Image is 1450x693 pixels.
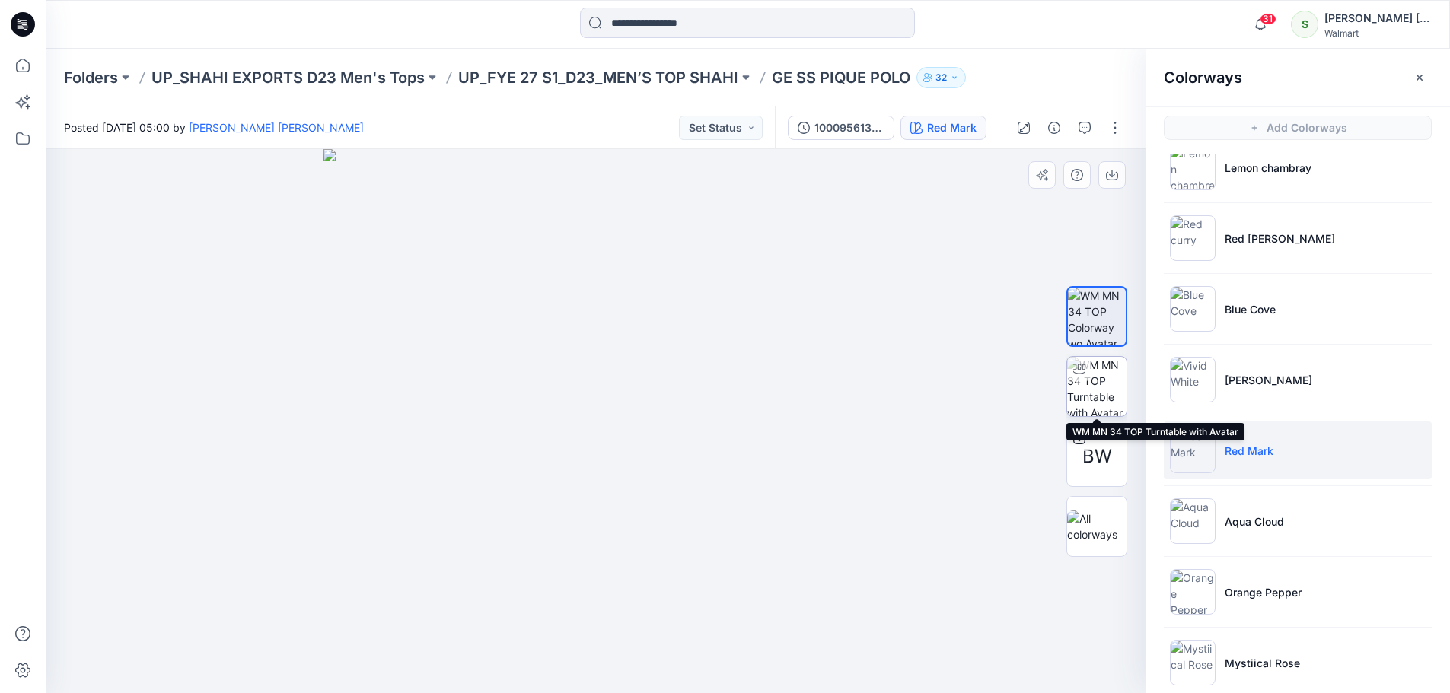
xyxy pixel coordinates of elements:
[1042,116,1066,140] button: Details
[1225,230,1335,246] p: Red [PERSON_NAME]
[1225,372,1312,388] p: [PERSON_NAME]
[814,119,884,136] div: 100095613_ADM_PIQUE POLO
[916,67,966,88] button: 32
[1225,443,1273,459] p: Red Mark
[1170,498,1216,544] img: Aqua Cloud
[1225,301,1276,317] p: Blue Cove
[189,121,364,134] a: [PERSON_NAME] ​[PERSON_NAME]
[935,69,947,86] p: 32
[1164,68,1242,87] h2: Colorways
[64,119,364,135] span: Posted [DATE] 05:00 by
[1324,27,1431,39] div: Walmart
[1291,11,1318,38] div: S​
[1260,13,1276,25] span: 31
[64,67,118,88] a: Folders
[1225,513,1284,529] p: Aqua Cloud
[1170,569,1216,615] img: Orange Pepper
[1170,145,1216,190] img: Lemon chambray
[900,116,986,140] button: Red Mark
[1324,9,1431,27] div: [PERSON_NAME] ​[PERSON_NAME]
[1082,443,1112,470] span: BW
[772,67,910,88] p: GE SS PIQUE POLO
[1170,640,1216,685] img: Mystiical Rose
[1225,655,1300,671] p: Mystiical Rose
[927,119,977,136] div: Red Mark
[1170,215,1216,261] img: Red curry
[151,67,425,88] a: UP_SHAHI EXPORTS D23 Men's Tops
[1170,286,1216,332] img: Blue Cove
[1225,584,1302,600] p: Orange Pepper
[458,67,738,88] a: UP_FYE 27 S1_D23_MEN’S TOP SHAHI
[1170,357,1216,402] img: Vivid White
[1068,288,1126,345] img: WM MN 34 TOP Colorway wo Avatar
[1067,510,1127,542] img: All colorways
[323,149,868,693] img: eyJhbGciOiJIUzI1NiIsImtpZCI6IjAiLCJzbHQiOiJzZXMiLCJ0eXAiOiJKV1QifQ.eyJkYXRhIjp7InR5cGUiOiJzdG9yYW...
[1170,428,1216,473] img: Red Mark
[1067,357,1127,416] img: WM MN 34 TOP Turntable with Avatar
[1225,160,1311,176] p: Lemon chambray
[788,116,894,140] button: 100095613_ADM_PIQUE POLO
